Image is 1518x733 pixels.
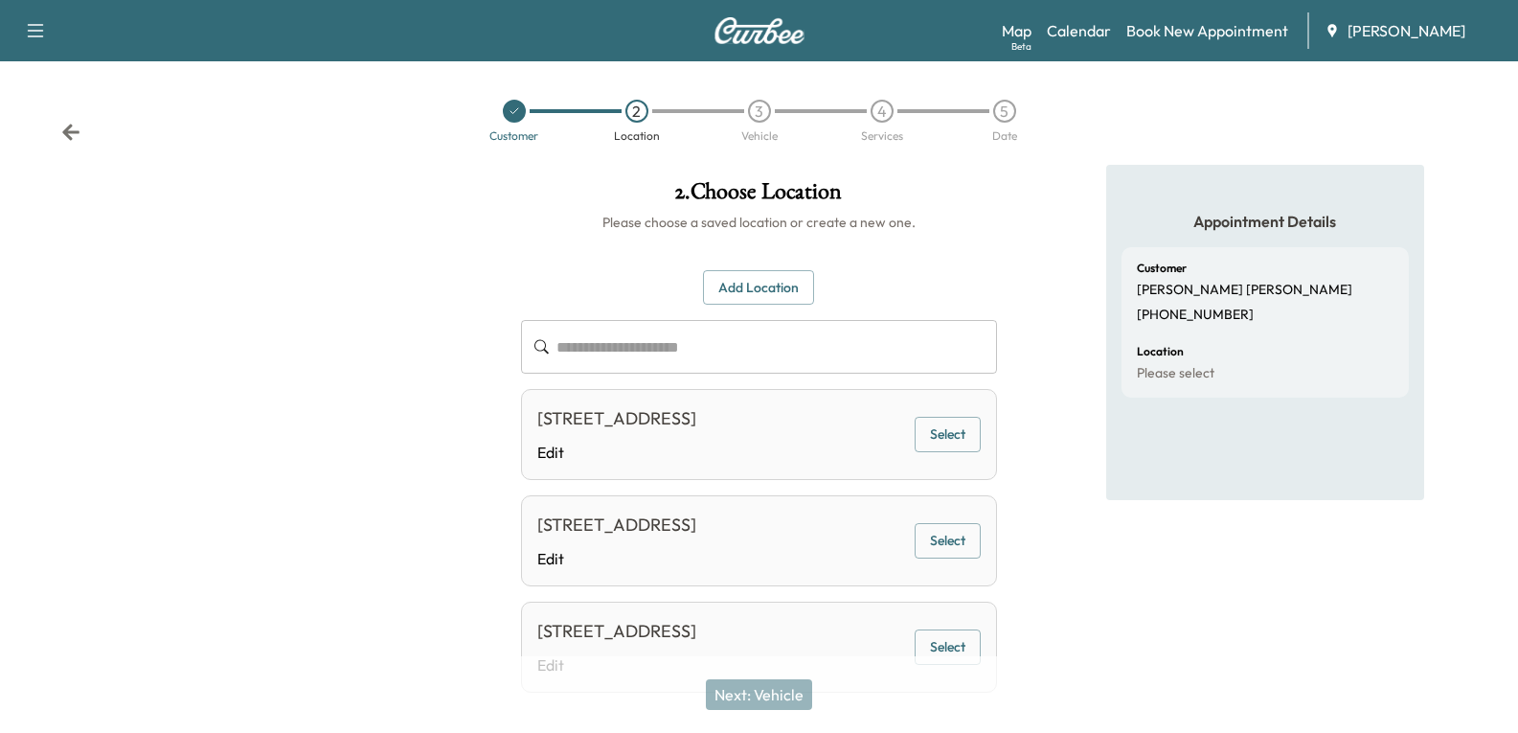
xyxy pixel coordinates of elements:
[1137,282,1352,299] p: [PERSON_NAME] [PERSON_NAME]
[1011,39,1031,54] div: Beta
[915,630,981,665] button: Select
[537,547,696,570] a: Edit
[537,441,696,464] a: Edit
[537,653,696,676] a: Edit
[1348,19,1465,42] span: [PERSON_NAME]
[1047,19,1111,42] a: Calendar
[1137,365,1214,382] p: Please select
[537,618,696,645] div: [STREET_ADDRESS]
[993,100,1016,123] div: 5
[871,100,894,123] div: 4
[614,130,660,142] div: Location
[703,270,814,306] button: Add Location
[61,123,80,142] div: Back
[1137,346,1184,357] h6: Location
[1122,211,1409,232] h5: Appointment Details
[521,213,996,232] h6: Please choose a saved location or create a new one.
[537,405,696,432] div: [STREET_ADDRESS]
[521,180,996,213] h1: 2 . Choose Location
[1126,19,1288,42] a: Book New Appointment
[915,523,981,559] button: Select
[714,17,805,44] img: Curbee Logo
[537,512,696,538] div: [STREET_ADDRESS]
[1002,19,1031,42] a: MapBeta
[1137,307,1254,324] p: [PHONE_NUMBER]
[625,100,648,123] div: 2
[915,417,981,452] button: Select
[748,100,771,123] div: 3
[741,130,778,142] div: Vehicle
[1137,263,1187,274] h6: Customer
[992,130,1017,142] div: Date
[861,130,903,142] div: Services
[489,130,538,142] div: Customer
